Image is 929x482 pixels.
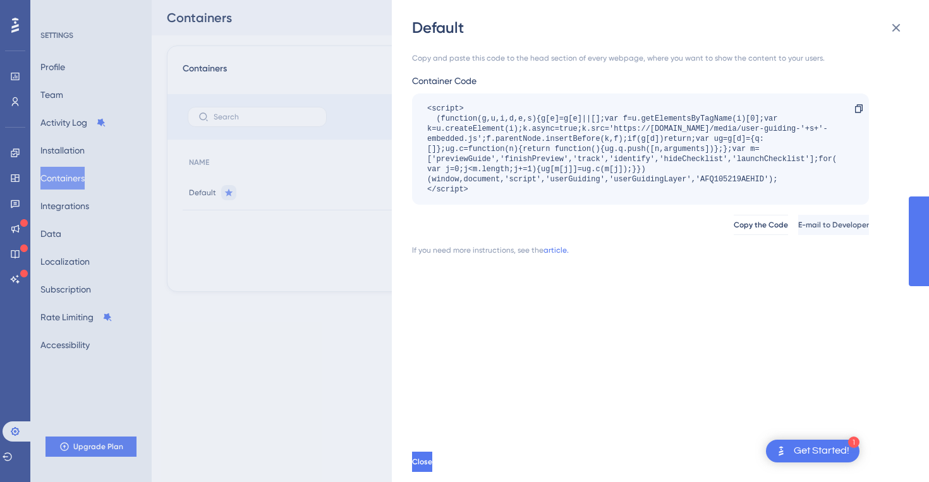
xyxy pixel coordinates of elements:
img: launcher-image-alternative-text [774,443,789,459]
span: Copy the Code [734,220,788,230]
div: Container Code [412,73,869,88]
div: Get Started! [794,444,849,458]
a: article. [543,245,569,255]
span: Close [412,457,432,467]
div: 1 [848,437,859,448]
span: E-mail to Developer [798,220,869,230]
div: Default [412,18,911,38]
div: If you need more instructions, see the [412,245,543,255]
div: Copy and paste this code to the head section of every webpage, where you want to show the content... [412,53,869,63]
iframe: UserGuiding AI Assistant Launcher [876,432,914,470]
button: E-mail to Developer [798,215,869,235]
div: <script> (function(g,u,i,d,e,s){g[e]=g[e]||[];var f=u.getElementsByTagName(i)[0];var k=u.createEl... [427,104,841,195]
button: Close [412,452,432,472]
div: Open Get Started! checklist, remaining modules: 1 [766,440,859,462]
button: Copy the Code [734,215,788,235]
